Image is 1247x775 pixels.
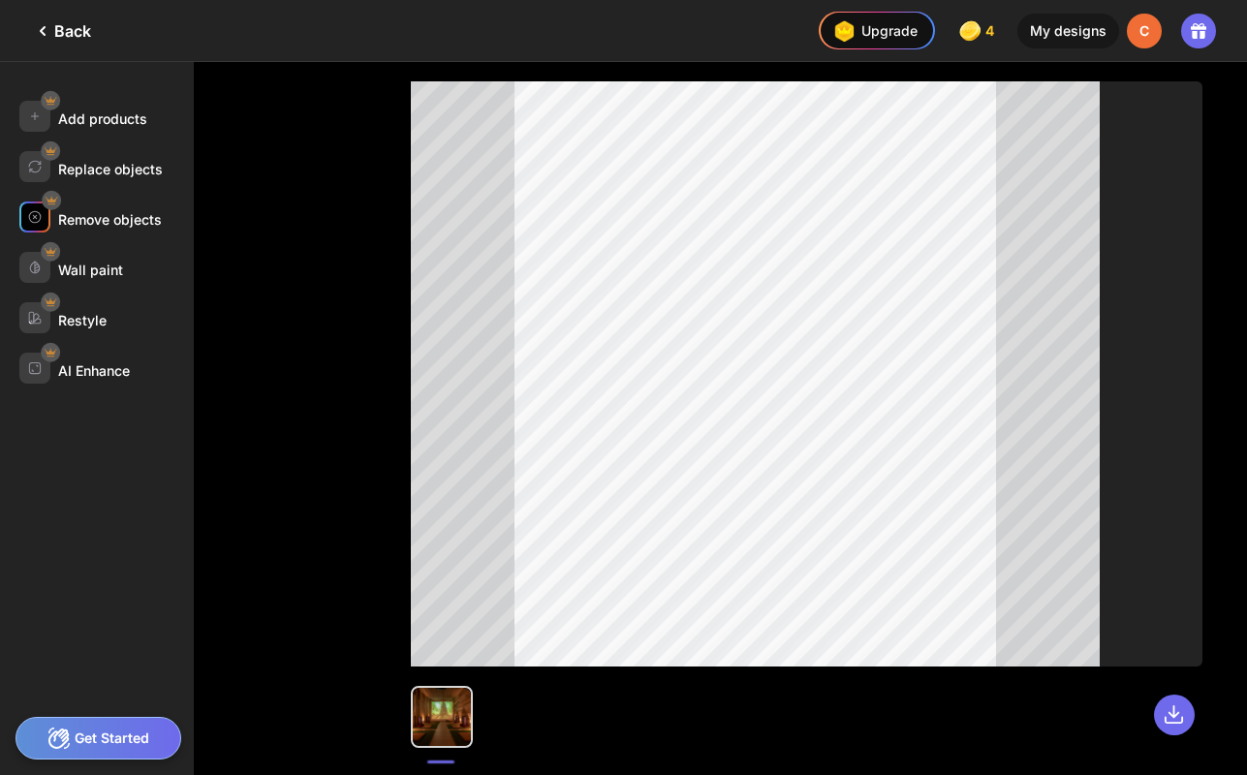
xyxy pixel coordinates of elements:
[58,161,163,177] div: Replace objects
[58,211,162,228] div: Remove objects
[828,15,918,46] div: Upgrade
[58,312,107,328] div: Restyle
[1127,14,1162,48] div: C
[828,15,859,46] img: upgrade-nav-btn-icon.gif
[58,362,130,379] div: AI Enhance
[31,19,91,43] div: Back
[985,23,998,39] span: 4
[58,262,123,278] div: Wall paint
[1017,14,1119,48] div: My designs
[16,717,181,759] div: Get Started
[58,110,147,127] div: Add products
